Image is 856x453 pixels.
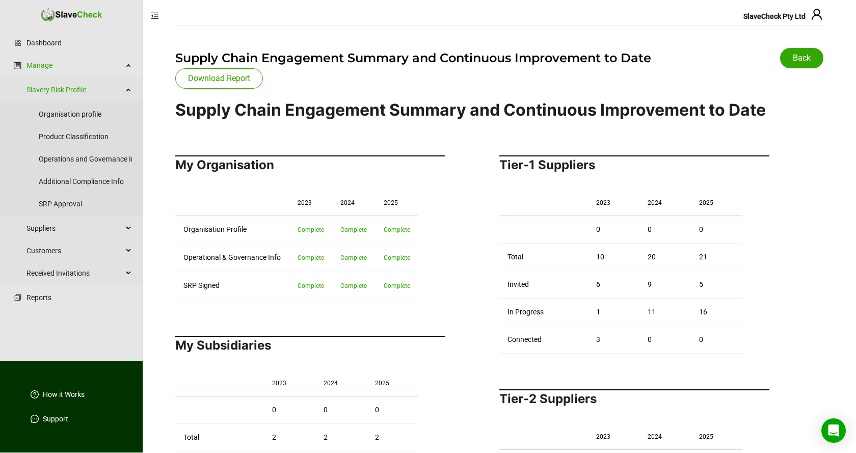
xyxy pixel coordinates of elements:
[588,299,639,326] td: 1
[367,370,418,396] th: 2025
[376,190,418,216] th: 2025
[588,244,639,271] td: 10
[588,190,639,216] th: 2023
[39,104,132,124] a: Organisation profile
[315,396,367,424] td: 0
[175,272,289,300] td: SRP Signed
[43,414,68,424] a: Support
[175,155,445,174] h2: My Organisation
[315,370,367,396] th: 2024
[175,50,823,66] h1: Supply Chain Engagement Summary and Continuous Improvement to Date
[793,52,811,64] span: Back
[367,396,418,424] td: 0
[639,216,691,244] td: 0
[26,79,123,100] a: Slavery Risk Profile
[588,326,639,354] td: 3
[175,68,263,89] button: Download Report
[691,424,742,450] th: 2025
[811,8,823,20] span: user
[289,190,332,216] th: 2023
[298,254,324,261] span: Complete
[499,271,588,299] td: Invited
[588,271,639,299] td: 6
[499,155,769,174] h2: Tier-1 Suppliers
[175,216,289,244] td: Organisation Profile
[264,396,315,424] td: 0
[639,244,691,271] td: 20
[639,326,691,354] td: 0
[384,282,410,289] span: Complete
[264,370,315,396] th: 2023
[499,326,588,354] td: Connected
[39,149,142,169] a: Operations and Governance Info
[298,226,324,233] span: Complete
[588,216,639,244] td: 0
[175,336,445,354] h2: My Subsidiaries
[39,126,132,147] a: Product Classification
[332,190,375,216] th: 2024
[175,100,766,120] h1: Supply Chain Engagement Summary and Continuous Improvement to Date
[31,415,39,423] span: message
[588,424,639,450] th: 2023
[691,190,742,216] th: 2025
[26,218,123,238] span: Suppliers
[384,254,410,261] span: Complete
[14,62,21,69] span: group
[26,55,123,75] a: Manage
[151,12,159,20] span: menu-fold
[780,48,823,68] button: Back
[639,190,691,216] th: 2024
[384,226,410,233] span: Complete
[175,244,289,272] td: Operational & Governance Info
[26,287,132,308] a: Reports
[43,389,85,399] a: How it Works
[26,241,123,261] span: Customers
[367,424,418,451] td: 2
[499,244,588,271] td: Total
[340,254,367,261] span: Complete
[340,282,367,289] span: Complete
[743,12,806,20] span: SlaveCheck Pty Ltd
[298,282,324,289] span: Complete
[639,271,691,299] td: 9
[639,299,691,326] td: 11
[691,216,742,244] td: 0
[821,418,846,443] div: Open Intercom Messenger
[264,424,315,451] td: 2
[31,390,39,398] span: question-circle
[188,72,250,85] a: Download Report
[499,299,588,326] td: In Progress
[340,226,367,233] span: Complete
[26,33,132,53] a: Dashboard
[691,244,742,271] td: 21
[26,263,123,283] span: Received Invitations
[639,424,691,450] th: 2024
[315,424,367,451] td: 2
[691,326,742,354] td: 0
[499,389,769,408] h2: Tier-2 Suppliers
[175,424,264,451] td: Total
[691,299,742,326] td: 16
[691,271,742,299] td: 5
[39,171,132,192] a: Additional Compliance Info
[39,194,132,214] a: SRP Approval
